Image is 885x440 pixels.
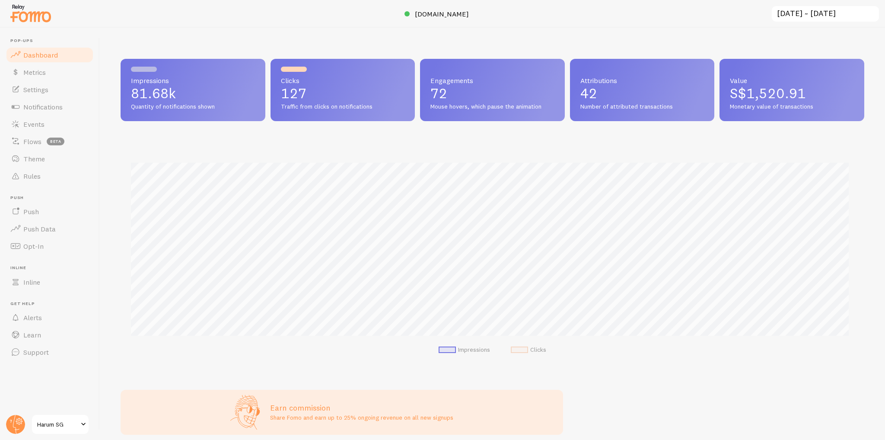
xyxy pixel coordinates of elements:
[31,414,89,435] a: Harum SG
[281,103,405,111] span: Traffic from clicks on notifications
[270,413,453,422] p: Share Fomo and earn up to 25% ongoing revenue on all new signups
[580,77,704,84] span: Attributions
[281,77,405,84] span: Clicks
[5,344,94,361] a: Support
[23,154,45,163] span: Theme
[23,137,41,146] span: Flows
[5,238,94,255] a: Opt-In
[131,103,255,111] span: Quantity of notifications shown
[23,313,42,322] span: Alerts
[23,51,58,59] span: Dashboard
[131,87,255,100] p: 81.68k
[5,309,94,326] a: Alerts
[580,87,704,100] p: 42
[23,331,41,339] span: Learn
[10,195,94,201] span: Push
[10,38,94,44] span: Pop-ups
[23,68,46,77] span: Metrics
[47,138,64,145] span: beta
[5,203,94,220] a: Push
[730,85,806,102] span: S$1,520.91
[511,346,546,354] li: Clicks
[37,419,78,430] span: Harum SG
[23,85,48,94] span: Settings
[131,77,255,84] span: Impressions
[5,81,94,98] a: Settings
[10,265,94,271] span: Inline
[23,207,39,216] span: Push
[23,103,63,111] span: Notifications
[5,220,94,238] a: Push Data
[5,133,94,150] a: Flows beta
[5,326,94,344] a: Learn
[281,87,405,100] p: 127
[23,225,56,233] span: Push Data
[9,2,52,24] img: fomo-relay-logo-orange.svg
[23,120,45,128] span: Events
[23,242,44,251] span: Opt-In
[430,87,554,100] p: 72
[270,403,453,413] h3: Earn commission
[430,77,554,84] span: Engagements
[439,346,490,354] li: Impressions
[5,167,94,185] a: Rules
[5,98,94,116] a: Notifications
[5,273,94,291] a: Inline
[5,150,94,167] a: Theme
[5,64,94,81] a: Metrics
[23,172,41,180] span: Rules
[23,278,40,286] span: Inline
[10,301,94,307] span: Get Help
[430,103,554,111] span: Mouse hovers, which pause the animation
[5,116,94,133] a: Events
[23,348,49,356] span: Support
[730,77,854,84] span: Value
[730,103,854,111] span: Monetary value of transactions
[5,46,94,64] a: Dashboard
[580,103,704,111] span: Number of attributed transactions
